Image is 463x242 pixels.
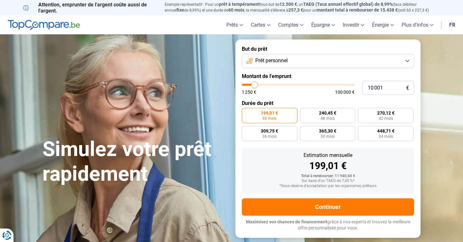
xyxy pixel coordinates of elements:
[262,117,277,120] span: 60 mois
[445,15,459,34] a: fr
[288,7,303,13] span: 257,3 €
[274,15,307,34] a: Comptes
[261,111,278,115] span: 199,01 €
[228,7,244,13] span: 60 mois
[339,15,368,34] a: Investir
[247,15,274,34] a: Cartes
[319,129,336,133] span: 365,30 €
[222,15,247,34] a: Prêts
[242,46,414,52] label: But du prêt
[261,129,278,133] span: 309,75 €
[377,111,395,115] span: 270,12 €
[279,2,297,7] span: 12.500 €
[242,198,414,216] button: Continuer
[307,15,339,34] a: Épargne
[247,184,409,188] div: *Sous réserve d'acceptation par les organismes prêteurs
[247,153,409,158] div: Estimation mensuelle
[242,54,414,68] button: Prêt personnel
[242,90,256,94] span: 1 250 €
[406,85,409,91] span: €
[247,179,409,183] div: Sur base d'un TAEG de 7,45 %*
[262,134,277,138] span: 36 mois
[303,2,393,7] span: TAEG (Taux annuel effectif global) de 8,99%
[242,73,414,79] label: Montant de l'emprunt
[247,161,409,171] div: 199,01 €
[42,137,228,186] h1: Simulez votre prêt rapidement
[242,100,414,106] label: Durée du prêt
[177,7,184,13] span: fixe
[255,57,288,64] span: Prêt personnel
[398,15,437,34] a: Plus d'infos
[377,129,395,133] span: 448,71 €
[242,219,414,231] p: grâce à nos experts et trouvez la meilleure offre personnalisée pour vous.
[23,2,157,14] p: Attention, emprunter de l'argent coûte aussi de l'argent.
[321,134,335,138] span: 30 mois
[319,111,336,115] span: 240,45 €
[368,15,398,34] a: Énergie
[219,2,260,7] span: prêt à tempérament
[379,134,393,138] span: 24 mois
[317,7,398,13] span: montant total à rembourser de 15.438 €
[247,174,409,178] div: Total à rembourser: 11 940,60 €
[246,219,327,224] span: Maximisez vos chances de financement
[379,117,393,120] span: 42 mois
[321,117,335,120] span: 48 mois
[335,90,355,94] span: 100 000 €
[165,2,440,13] p: Exemple représentatif : Pour un tous but de , un (taux débiteur annuel de 8,99%) et une durée de ...
[8,20,80,30] img: TopCompare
